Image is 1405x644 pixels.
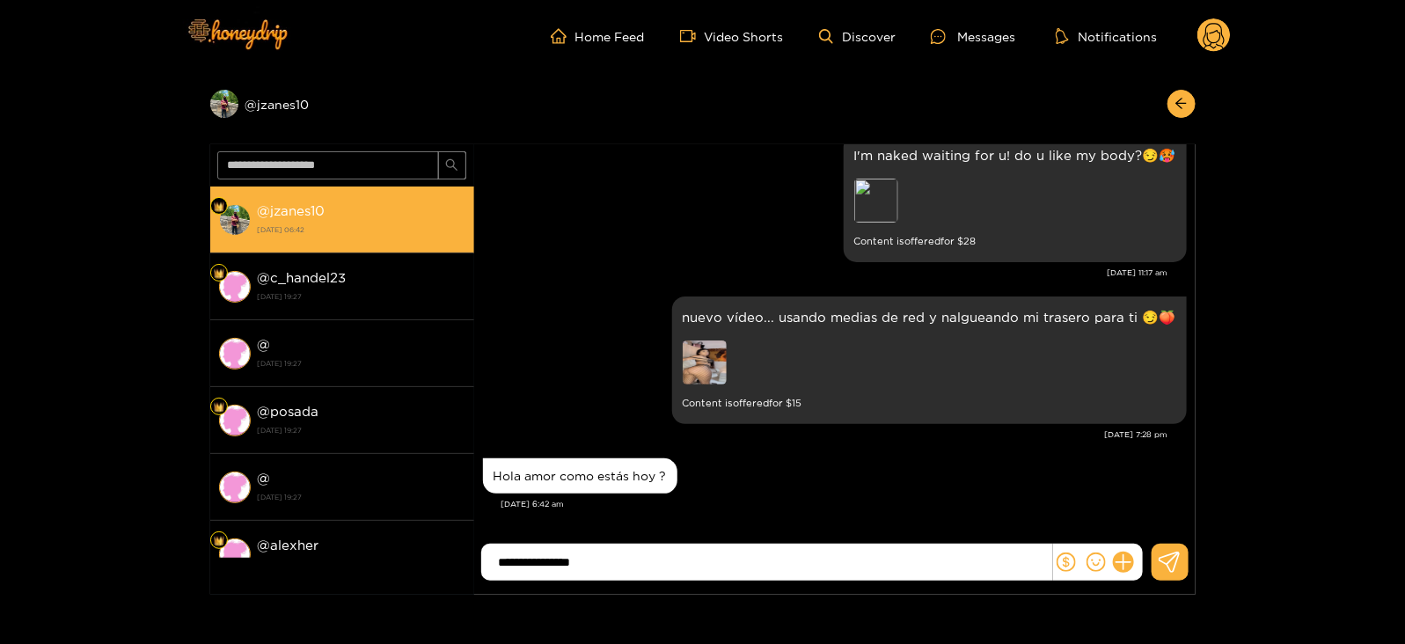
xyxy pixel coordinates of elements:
img: conversation [219,338,251,370]
span: home [551,28,575,44]
span: dollar [1057,553,1076,572]
small: Content is offered for $ 15 [683,393,1176,413]
div: @jzanes10 [210,90,474,118]
small: Content is offered for $ 28 [854,231,1176,252]
button: arrow-left [1167,90,1196,118]
strong: [DATE] 06:42 [258,222,465,238]
div: Sep. 19, 6:42 am [483,458,677,494]
img: preview [683,340,727,384]
div: Hola amor como estás hoy ? [494,469,667,483]
img: conversation [219,472,251,503]
div: [DATE] 6:42 am [501,498,1187,510]
strong: @ alexher [258,538,319,553]
img: Fan Level [214,201,224,212]
span: search [445,158,458,173]
p: I'm naked waiting for u! do u like my body?😏🥵 [854,145,1176,165]
img: conversation [219,204,251,236]
strong: [DATE] 19:27 [258,289,465,304]
span: arrow-left [1174,97,1188,112]
img: conversation [219,271,251,303]
img: Fan Level [214,536,224,546]
strong: [DATE] 19:27 [258,556,465,572]
div: Sep. 18, 7:28 pm [672,296,1187,424]
img: Fan Level [214,402,224,413]
strong: [DATE] 19:27 [258,355,465,371]
img: Fan Level [214,268,224,279]
a: Home Feed [551,28,645,44]
strong: @ [258,337,271,352]
button: dollar [1053,549,1079,575]
a: Discover [819,29,896,44]
strong: [DATE] 19:27 [258,422,465,438]
div: [DATE] 11:17 am [483,267,1168,279]
strong: @ c_handel23 [258,270,347,285]
img: conversation [219,405,251,436]
strong: @ jzanes10 [258,203,326,218]
strong: [DATE] 19:27 [258,489,465,505]
span: smile [1087,553,1106,572]
div: [DATE] 7:28 pm [483,428,1168,441]
div: Sep. 18, 11:17 am [844,135,1187,262]
strong: @ [258,471,271,486]
button: Notifications [1050,27,1162,45]
button: search [438,151,466,179]
strong: @ posada [258,404,319,419]
div: Messages [931,26,1015,47]
img: conversation [219,538,251,570]
p: nuevo vídeo... usando medias de red y nalgueando mi trasero para ti 😏🍑 [683,307,1176,327]
a: Video Shorts [680,28,784,44]
span: video-camera [680,28,705,44]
